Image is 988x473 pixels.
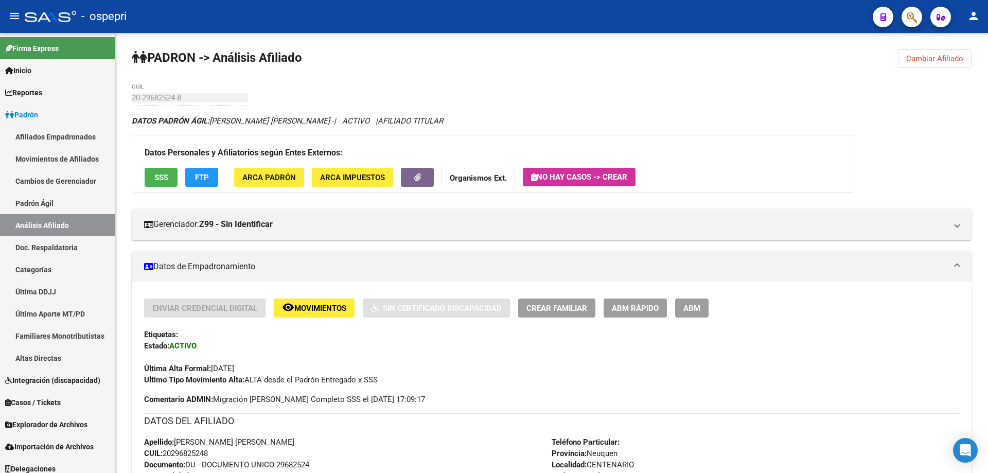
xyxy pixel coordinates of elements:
[144,437,294,447] span: [PERSON_NAME] [PERSON_NAME]
[5,87,42,98] span: Reportes
[552,460,587,469] strong: Localidad:
[442,168,515,187] button: Organismos Ext.
[144,261,947,272] mat-panel-title: Datos de Empadronamiento
[552,449,587,458] strong: Provincia:
[185,168,218,187] button: FTP
[144,364,211,373] strong: Última Alta Formal:
[132,116,334,126] span: [PERSON_NAME] [PERSON_NAME] -
[154,173,168,182] span: SSS
[144,394,425,405] span: Migración [PERSON_NAME] Completo SSS el [DATE] 17:09:17
[144,449,163,458] strong: CUIL:
[552,449,617,458] span: Neuquen
[8,10,21,22] mat-icon: menu
[145,168,178,187] button: SSS
[169,341,197,351] strong: ACTIVO
[383,304,502,313] span: Sin Certificado Discapacidad
[144,341,169,351] strong: Estado:
[320,173,385,182] span: ARCA Impuestos
[144,437,174,447] strong: Apellido:
[612,304,659,313] span: ABM Rápido
[144,219,947,230] mat-panel-title: Gerenciador:
[363,299,510,318] button: Sin Certificado Discapacidad
[294,304,346,313] span: Movimientos
[953,438,978,463] div: Open Intercom Messenger
[312,168,393,187] button: ARCA Impuestos
[144,299,266,318] button: Enviar Credencial Digital
[282,301,294,313] mat-icon: remove_red_eye
[132,116,443,126] i: | ACTIVO |
[906,54,963,63] span: Cambiar Afiliado
[144,460,309,469] span: DU - DOCUMENTO UNICO 29682524
[144,449,208,458] span: 20296825248
[199,219,273,230] strong: Z99 - Sin Identificar
[967,10,980,22] mat-icon: person
[683,304,700,313] span: ABM
[144,414,959,428] h3: DATOS DEL AFILIADO
[526,304,587,313] span: Crear Familiar
[552,460,634,469] span: CENTENARIO
[132,116,209,126] strong: DATOS PADRÓN ÁGIL:
[5,375,100,386] span: Integración (discapacidad)
[132,209,972,240] mat-expansion-panel-header: Gerenciador:Z99 - Sin Identificar
[144,460,185,469] strong: Documento:
[523,168,636,186] button: No hay casos -> Crear
[144,330,178,339] strong: Etiquetas:
[5,109,38,120] span: Padrón
[144,375,378,384] span: ALTA desde el Padrón Entregado x SSS
[450,173,507,183] strong: Organismos Ext.
[378,116,443,126] span: AFILIADO TITULAR
[145,146,841,160] h3: Datos Personales y Afiliatorios según Entes Externos:
[274,299,355,318] button: Movimientos
[604,299,667,318] button: ABM Rápido
[195,173,209,182] span: FTP
[675,299,709,318] button: ABM
[144,364,234,373] span: [DATE]
[531,172,627,182] span: No hay casos -> Crear
[144,395,213,404] strong: Comentario ADMIN:
[242,173,296,182] span: ARCA Padrón
[132,50,302,65] strong: PADRON -> Análisis Afiliado
[152,304,257,313] span: Enviar Credencial Digital
[898,49,972,68] button: Cambiar Afiliado
[5,65,31,76] span: Inicio
[81,5,127,28] span: - ospepri
[5,397,61,408] span: Casos / Tickets
[5,419,87,430] span: Explorador de Archivos
[5,441,94,452] span: Importación de Archivos
[132,251,972,282] mat-expansion-panel-header: Datos de Empadronamiento
[5,43,59,54] span: Firma Express
[518,299,595,318] button: Crear Familiar
[552,437,620,447] strong: Teléfono Particular:
[144,375,244,384] strong: Ultimo Tipo Movimiento Alta:
[234,168,304,187] button: ARCA Padrón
